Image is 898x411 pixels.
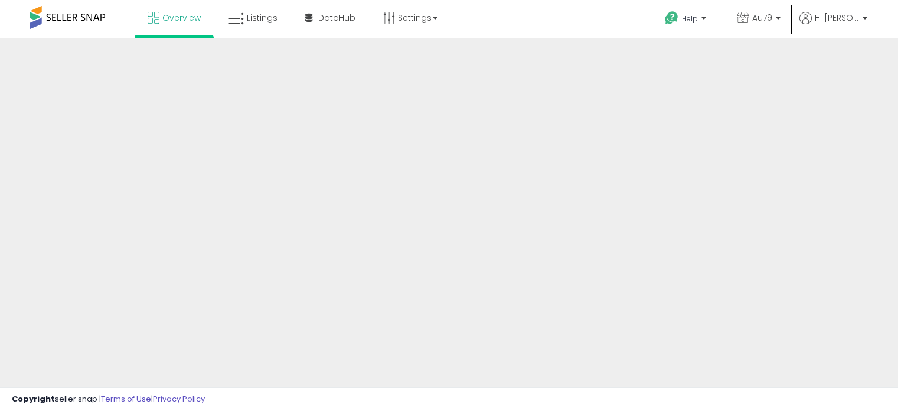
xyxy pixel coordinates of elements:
a: Terms of Use [101,393,151,404]
i: Get Help [664,11,679,25]
a: Hi [PERSON_NAME] [799,12,867,38]
span: Hi [PERSON_NAME] [815,12,859,24]
a: Privacy Policy [153,393,205,404]
strong: Copyright [12,393,55,404]
span: Help [682,14,698,24]
span: Au79 [752,12,772,24]
span: Listings [247,12,277,24]
div: seller snap | | [12,394,205,405]
span: DataHub [318,12,355,24]
span: Overview [162,12,201,24]
a: Help [655,2,718,38]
